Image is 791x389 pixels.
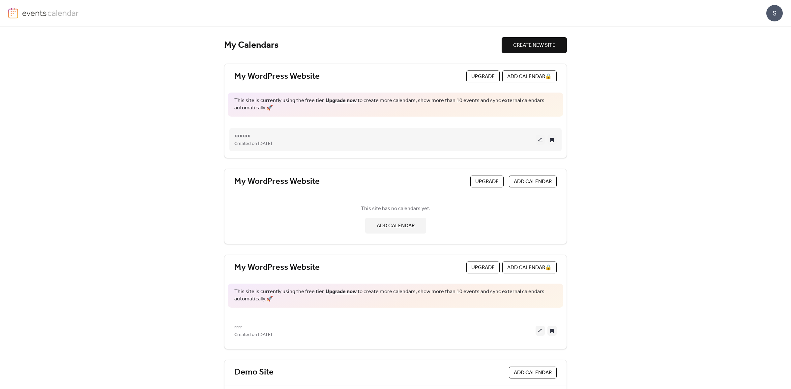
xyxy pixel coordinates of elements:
a: Demo Site [234,367,274,378]
button: ADD CALENDAR [509,176,557,187]
span: This site has no calendars yet. [361,205,430,213]
img: logo-type [22,8,79,18]
span: Created on [DATE] [234,140,272,148]
a: My WordPress Website [234,262,320,273]
a: My WordPress Website [234,71,320,82]
a: Upgrade now [326,287,357,297]
span: Created on [DATE] [234,331,272,339]
button: Upgrade [470,176,504,187]
div: My Calendars [224,40,502,51]
span: Upgrade [471,73,495,81]
img: logo [8,8,18,18]
a: xxxxxx [234,134,250,138]
span: rrrr [234,323,242,331]
a: Upgrade now [326,96,357,106]
span: Upgrade [471,264,495,272]
button: Upgrade [466,262,500,273]
button: ADD CALENDAR [365,218,426,234]
span: CREATE NEW SITE [513,42,555,49]
button: ADD CALENDAR [509,367,557,378]
button: CREATE NEW SITE [502,37,567,53]
span: This site is currently using the free tier. to create more calendars, show more than 10 events an... [234,97,557,112]
a: rrrr [234,325,242,329]
span: ADD CALENDAR [514,369,552,377]
button: Upgrade [466,70,500,82]
a: My WordPress Website [234,176,320,187]
span: ADD CALENDAR [377,222,415,230]
span: ADD CALENDAR [514,178,552,186]
span: This site is currently using the free tier. to create more calendars, show more than 10 events an... [234,288,557,303]
span: xxxxxx [234,132,250,140]
span: Upgrade [475,178,499,186]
